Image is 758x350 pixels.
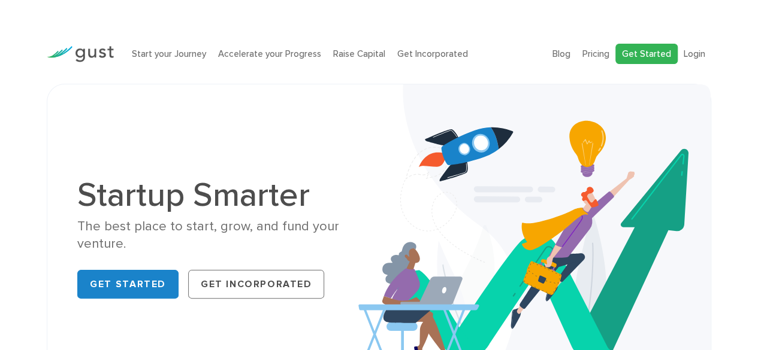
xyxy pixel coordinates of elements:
[132,48,206,59] a: Start your Journey
[77,218,370,253] div: The best place to start, grow, and fund your venture.
[218,48,321,59] a: Accelerate your Progress
[552,48,570,59] a: Blog
[77,270,179,299] a: Get Started
[47,46,114,62] img: Gust Logo
[397,48,468,59] a: Get Incorporated
[582,48,609,59] a: Pricing
[188,270,325,299] a: Get Incorporated
[333,48,385,59] a: Raise Capital
[77,178,370,212] h1: Startup Smarter
[615,44,678,65] a: Get Started
[684,48,705,59] a: Login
